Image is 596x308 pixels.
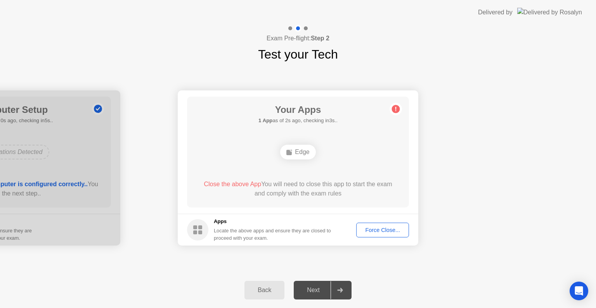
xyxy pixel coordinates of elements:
b: Step 2 [311,35,329,42]
div: Delivered by [478,8,513,17]
div: Back [247,287,282,294]
div: Edge [280,145,315,159]
h5: as of 2s ago, checking in3s.. [258,117,338,125]
button: Next [294,281,352,299]
img: Delivered by Rosalyn [517,8,582,17]
h5: Apps [214,218,331,225]
h1: Your Apps [258,103,338,117]
h1: Test your Tech [258,45,338,64]
h4: Exam Pre-flight: [267,34,329,43]
div: Force Close... [359,227,406,233]
button: Back [244,281,284,299]
span: Close the above App [204,181,261,187]
b: 1 App [258,118,272,123]
div: Open Intercom Messenger [570,282,588,300]
div: Locate the above apps and ensure they are closed to proceed with your exam. [214,227,331,242]
div: You will need to close this app to start the exam and comply with the exam rules [198,180,398,198]
button: Force Close... [356,223,409,237]
div: Next [296,287,331,294]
